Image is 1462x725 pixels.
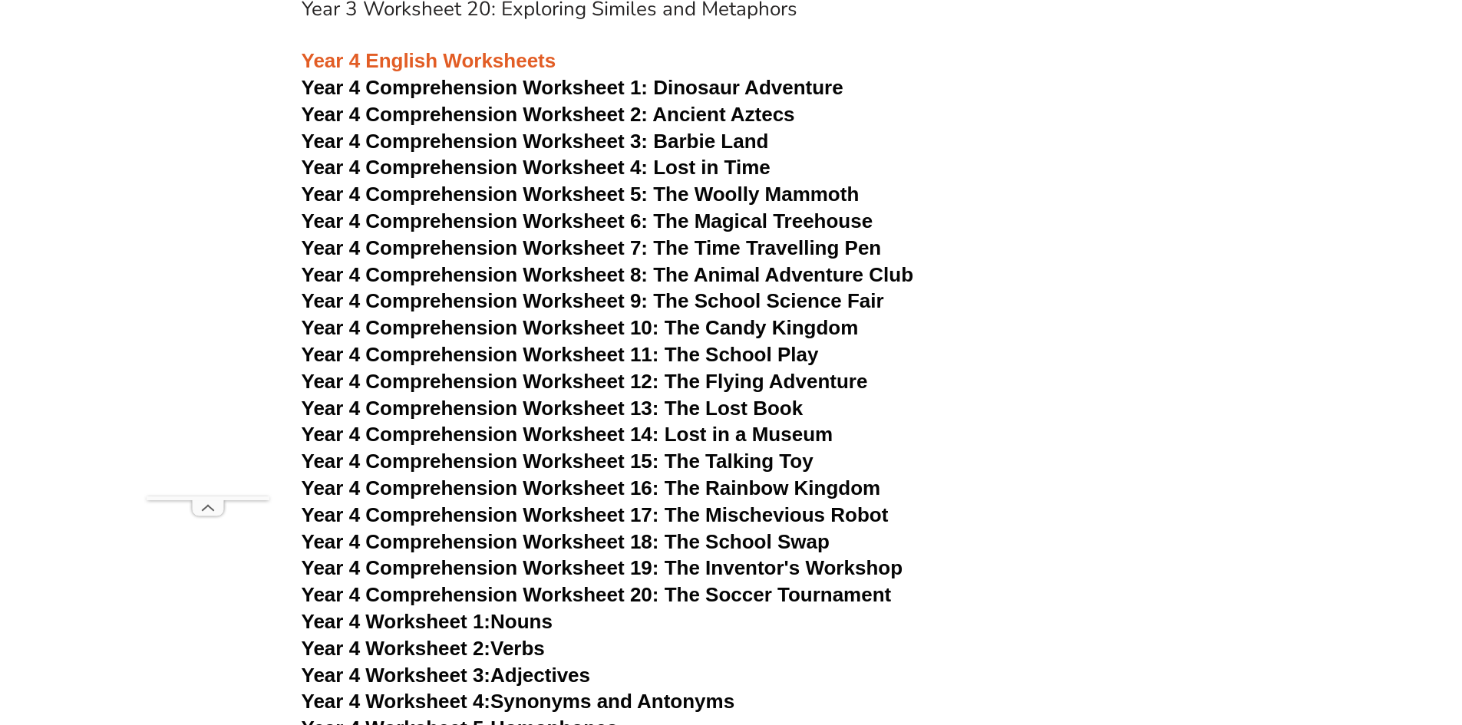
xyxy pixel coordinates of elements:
[302,690,491,713] span: Year 4 Worksheet 4:
[302,209,873,232] a: Year 4 Comprehension Worksheet 6: The Magical Treehouse
[302,23,1161,75] h3: Year 4 English Worksheets
[302,690,735,713] a: Year 4 Worksheet 4:Synonyms and Antonyms
[302,183,860,206] a: Year 4 Comprehension Worksheet 5: The Woolly Mammoth
[302,397,804,420] a: Year 4 Comprehension Worksheet 13: The Lost Book
[302,103,795,126] a: Year 4 Comprehension Worksheet 2: Ancient Aztecs
[302,476,881,499] a: Year 4 Comprehension Worksheet 16: The Rainbow Kingdom
[147,36,269,496] iframe: Advertisement
[302,450,814,473] a: Year 4 Comprehension Worksheet 15: The Talking Toy
[302,664,591,687] a: Year 4 Worksheet 3:Adjectives
[302,610,553,633] a: Year 4 Worksheet 1:Nouns
[302,289,884,312] a: Year 4 Comprehension Worksheet 9: The School Science Fair
[302,610,491,633] span: Year 4 Worksheet 1:
[302,664,491,687] span: Year 4 Worksheet 3:
[302,423,833,446] a: Year 4 Comprehension Worksheet 14: Lost in a Museum
[302,130,769,153] a: Year 4 Comprehension Worksheet 3: Barbie Land
[302,583,892,606] a: Year 4 Comprehension Worksheet 20: The Soccer Tournament
[1206,552,1462,725] iframe: Chat Widget
[302,263,914,286] a: Year 4 Comprehension Worksheet 8: The Animal Adventure Club
[302,316,859,339] a: Year 4 Comprehension Worksheet 10: The Candy Kingdom
[653,76,843,99] span: Dinosaur Adventure
[302,156,771,179] a: Year 4 Comprehension Worksheet 4: Lost in Time
[302,370,868,393] a: Year 4 Comprehension Worksheet 12: The Flying Adventure
[302,503,889,526] a: Year 4 Comprehension Worksheet 17: The Mischevious Robot
[302,637,491,660] span: Year 4 Worksheet 2:
[302,530,830,553] a: Year 4 Comprehension Worksheet 18: The School Swap
[302,76,843,99] a: Year 4 Comprehension Worksheet 1: Dinosaur Adventure
[302,343,819,366] a: Year 4 Comprehension Worksheet 11: The School Play
[302,236,882,259] a: Year 4 Comprehension Worksheet 7: The Time Travelling Pen
[302,556,903,579] a: Year 4 Comprehension Worksheet 19: The Inventor's Workshop
[302,637,545,660] a: Year 4 Worksheet 2:Verbs
[302,76,648,99] span: Year 4 Comprehension Worksheet 1:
